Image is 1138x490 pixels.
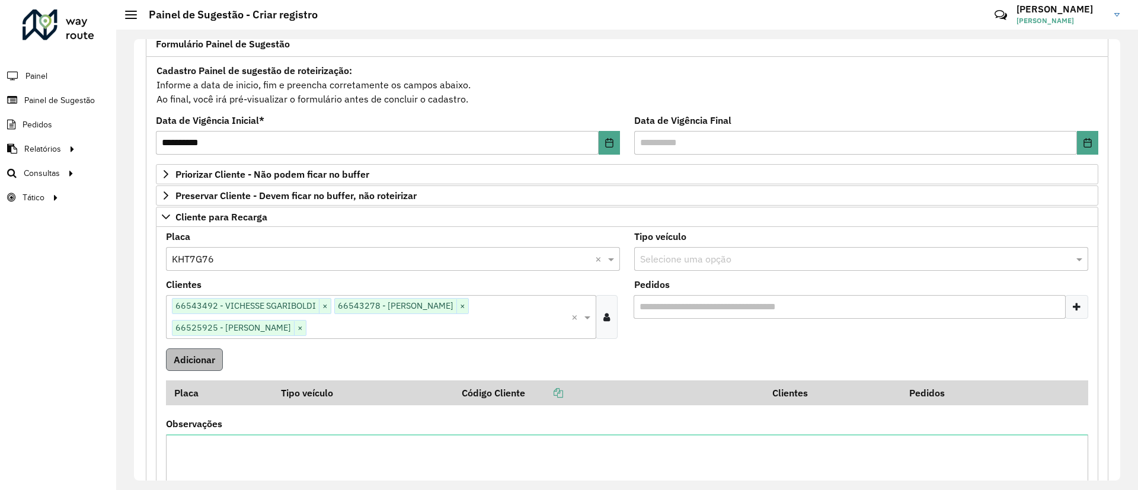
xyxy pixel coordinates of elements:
span: × [294,321,306,335]
span: Tático [23,191,44,204]
span: Relatórios [24,143,61,155]
span: Painel [25,70,47,82]
th: Pedidos [901,380,1038,405]
h3: [PERSON_NAME] [1016,4,1105,15]
strong: Cadastro Painel de sugestão de roteirização: [156,65,352,76]
span: [PERSON_NAME] [1016,15,1105,26]
h2: Painel de Sugestão - Criar registro [137,8,318,21]
label: Observações [166,417,222,431]
label: Clientes [166,277,202,292]
label: Tipo veículo [634,229,686,244]
span: Pedidos [23,119,52,131]
span: Priorizar Cliente - Não podem ficar no buffer [175,169,369,179]
div: Informe a data de inicio, fim e preencha corretamente os campos abaixo. Ao final, você irá pré-vi... [156,63,1098,107]
span: Consultas [24,167,60,180]
button: Choose Date [1077,131,1098,155]
span: Painel de Sugestão [24,94,95,107]
button: Choose Date [599,131,620,155]
a: Preservar Cliente - Devem ficar no buffer, não roteirizar [156,185,1098,206]
th: Clientes [764,380,901,405]
label: Data de Vigência Final [634,113,731,127]
a: Priorizar Cliente - Não podem ficar no buffer [156,164,1098,184]
label: Placa [166,229,190,244]
span: 66525925 - [PERSON_NAME] [172,321,294,335]
span: Clear all [595,252,605,266]
th: Placa [166,380,273,405]
label: Data de Vigência Inicial [156,113,264,127]
a: Contato Rápido [988,2,1014,28]
span: Clear all [571,310,581,324]
th: Tipo veículo [273,380,454,405]
label: Pedidos [634,277,670,292]
span: Cliente para Recarga [175,212,267,222]
span: 66543278 - [PERSON_NAME] [335,299,456,313]
span: × [319,299,331,313]
button: Adicionar [166,348,223,371]
span: Formulário Painel de Sugestão [156,39,290,49]
span: Preservar Cliente - Devem ficar no buffer, não roteirizar [175,191,417,200]
th: Código Cliente [453,380,764,405]
a: Copiar [525,387,563,399]
span: 66543492 - VICHESSE SGARIBOLDI [172,299,319,313]
a: Cliente para Recarga [156,207,1098,227]
span: × [456,299,468,313]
